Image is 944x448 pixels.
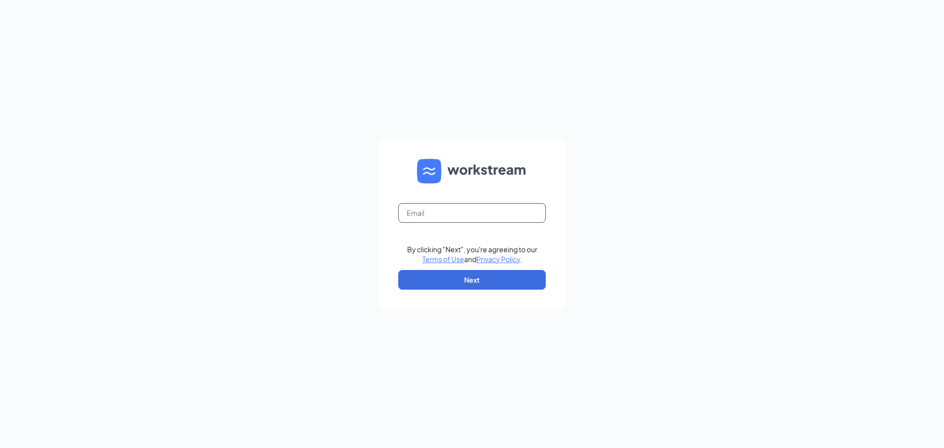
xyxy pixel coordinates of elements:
[398,270,546,290] button: Next
[398,203,546,223] input: Email
[407,244,537,264] div: By clicking "Next", you're agreeing to our and .
[422,255,464,264] a: Terms of Use
[476,255,520,264] a: Privacy Policy
[417,159,527,183] img: WS logo and Workstream text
